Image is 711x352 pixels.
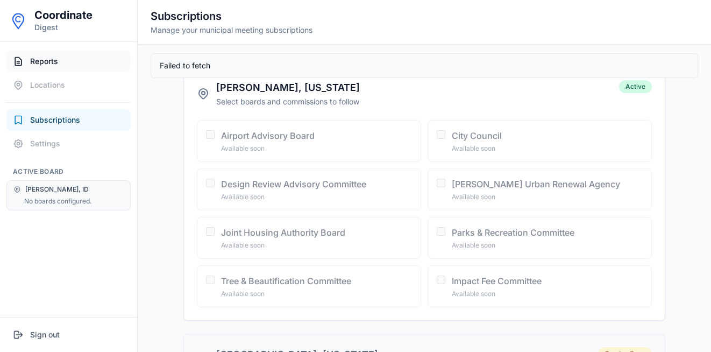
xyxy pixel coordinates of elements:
[437,227,445,236] input: Parks & Recreation CommitteeAvailable soon
[25,185,89,194] span: [PERSON_NAME], ID
[452,226,643,239] div: Parks & Recreation Committee
[6,109,131,131] button: Subscriptions
[221,226,412,239] div: Joint Housing Authority Board
[437,130,445,139] input: City CouncilAvailable soon
[452,178,643,191] div: [PERSON_NAME] Urban Renewal Agency
[34,22,93,33] p: Digest
[206,179,215,187] input: Design Review Advisory CommitteeAvailable soon
[221,274,412,287] div: Tree & Beautification Committee
[30,80,65,90] span: Locations
[221,144,412,153] div: Available soon
[452,290,643,298] div: Available soon
[6,133,131,154] button: Settings
[206,130,215,139] input: Airport Advisory BoardAvailable soon
[206,227,215,236] input: Joint Housing Authority BoardAvailable soon
[619,80,652,93] span: Active
[24,197,124,206] div: No boards configured.
[9,11,28,31] img: Coordinate
[6,51,131,72] button: Reports
[151,25,312,36] p: Manage your municipal meeting subscriptions
[30,56,58,67] span: Reports
[216,96,360,107] p: Select boards and commissions to follow
[6,74,131,96] button: Locations
[437,179,445,187] input: [PERSON_NAME] Urban Renewal AgencyAvailable soon
[221,290,412,298] div: Available soon
[221,129,412,142] div: Airport Advisory Board
[34,9,93,22] h1: Coordinate
[30,138,60,149] span: Settings
[452,144,643,153] div: Available soon
[151,53,698,78] div: Failed to fetch
[221,178,412,191] div: Design Review Advisory Committee
[452,193,643,201] div: Available soon
[221,193,412,201] div: Available soon
[221,241,412,250] div: Available soon
[216,80,360,95] h3: [PERSON_NAME], [US_STATE]
[452,129,643,142] div: City Council
[6,324,131,346] button: Sign out
[437,276,445,284] input: Impact Fee CommitteeAvailable soon
[151,9,312,24] h2: Subscriptions
[452,241,643,250] div: Available soon
[30,115,80,125] span: Subscriptions
[6,167,131,176] h2: Active Board
[452,274,643,287] div: Impact Fee Committee
[206,276,215,284] input: Tree & Beautification CommitteeAvailable soon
